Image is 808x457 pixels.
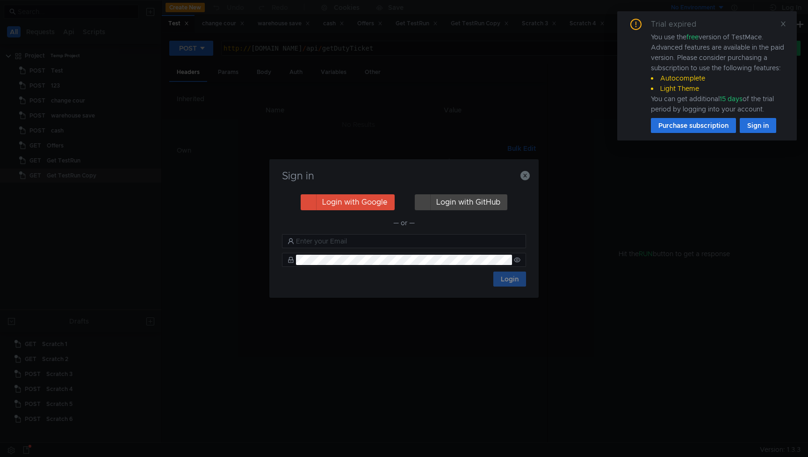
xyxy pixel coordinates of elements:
[651,83,786,94] li: Light Theme
[686,33,699,41] span: free
[296,236,520,246] input: Enter your Email
[651,73,786,83] li: Autocomplete
[740,118,776,133] button: Sign in
[281,170,527,182] h3: Sign in
[720,95,743,103] span: 15 days
[415,194,507,210] button: Login with GitHub
[651,118,736,133] button: Purchase subscription
[651,19,707,30] div: Trial expired
[282,217,526,228] div: — or —
[651,94,786,114] div: You can get additional of the trial period by logging into your account.
[651,32,786,114] div: You use the version of TestMace. Advanced features are available in the paid version. Please cons...
[301,194,395,210] button: Login with Google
